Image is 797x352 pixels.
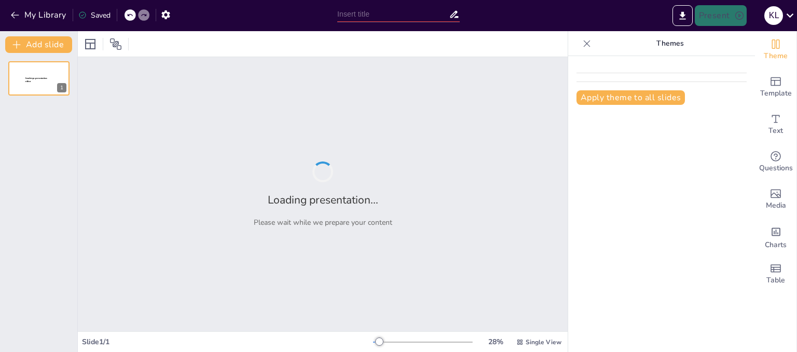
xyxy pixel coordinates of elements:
[268,193,378,207] h2: Loading presentation...
[759,163,793,174] span: Questions
[766,275,785,286] span: Table
[755,255,796,293] div: Add a table
[764,6,783,25] div: k l
[526,338,561,346] span: Single View
[8,7,71,23] button: My Library
[78,10,111,20] div: Saved
[25,77,47,83] span: Sendsteps presentation editor
[695,5,747,26] button: Present
[755,181,796,218] div: Add images, graphics, shapes or video
[254,218,392,227] p: Please wait while we prepare your content
[576,90,685,105] button: Apply theme to all slides
[57,83,66,92] div: 1
[82,36,99,52] div: Layout
[755,143,796,181] div: Get real-time input from your audience
[109,38,122,50] span: Position
[755,106,796,143] div: Add text boxes
[755,31,796,69] div: Change the overall theme
[672,5,693,26] button: Export to PowerPoint
[82,337,373,347] div: Slide 1 / 1
[765,239,787,251] span: Charts
[8,61,70,96] div: 1
[5,36,72,53] button: Add slide
[483,337,508,347] div: 28 %
[764,50,788,62] span: Theme
[760,88,792,99] span: Template
[768,125,783,137] span: Text
[766,200,786,211] span: Media
[337,7,449,22] input: Insert title
[595,31,745,56] p: Themes
[755,69,796,106] div: Add ready made slides
[764,5,783,26] button: k l
[755,218,796,255] div: Add charts and graphs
